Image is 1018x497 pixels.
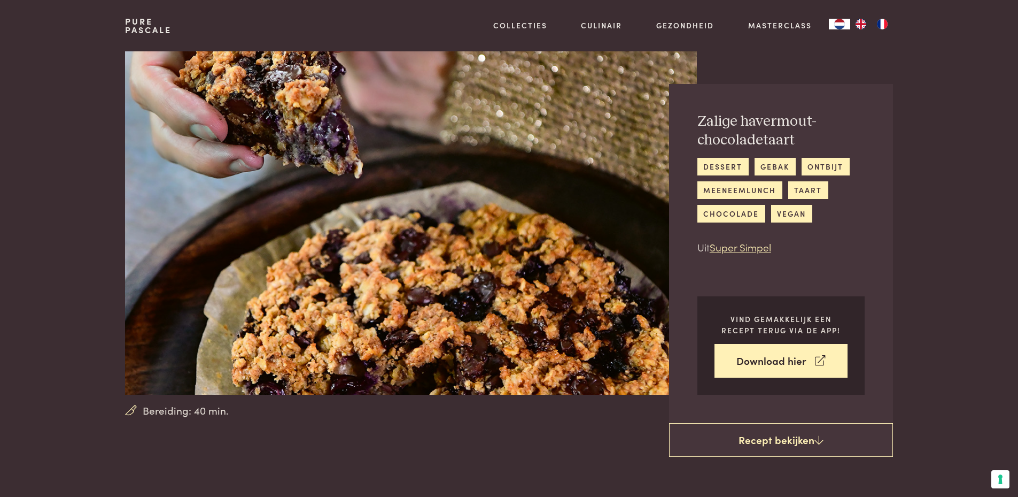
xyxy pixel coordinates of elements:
[748,20,812,31] a: Masterclass
[991,470,1009,488] button: Uw voorkeuren voor toestemming voor trackingtechnologieën
[850,19,893,29] ul: Language list
[872,19,893,29] a: FR
[697,112,865,149] h2: Zalige havermout-chocoladetaart
[755,158,796,175] a: gebak
[829,19,850,29] div: Language
[143,403,229,418] span: Bereiding: 40 min.
[829,19,850,29] a: NL
[697,181,782,199] a: meeneemlunch
[788,181,828,199] a: taart
[581,20,622,31] a: Culinair
[697,158,749,175] a: dessert
[697,240,865,255] p: Uit
[125,17,172,34] a: PurePascale
[771,205,812,223] a: vegan
[714,344,848,378] a: Download hier
[710,240,771,254] a: Super Simpel
[125,51,696,395] img: Zalige havermout-chocoladetaart
[656,20,714,31] a: Gezondheid
[850,19,872,29] a: EN
[829,19,893,29] aside: Language selected: Nederlands
[493,20,547,31] a: Collecties
[714,314,848,335] p: Vind gemakkelijk een recept terug via de app!
[669,423,893,457] a: Recept bekijken
[697,205,765,223] a: chocolade
[802,158,850,175] a: ontbijt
